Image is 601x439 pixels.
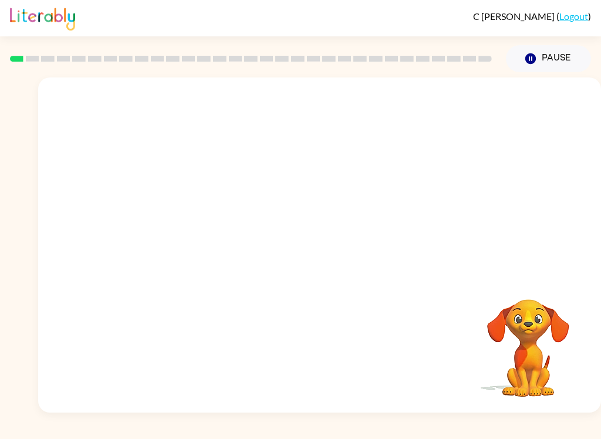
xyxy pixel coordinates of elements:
[470,281,587,399] video: Your browser must support playing .mp4 files to use Literably. Please try using another browser.
[10,5,75,31] img: Literably
[559,11,588,22] a: Logout
[506,45,591,72] button: Pause
[473,11,591,22] div: ( )
[473,11,556,22] span: C [PERSON_NAME]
